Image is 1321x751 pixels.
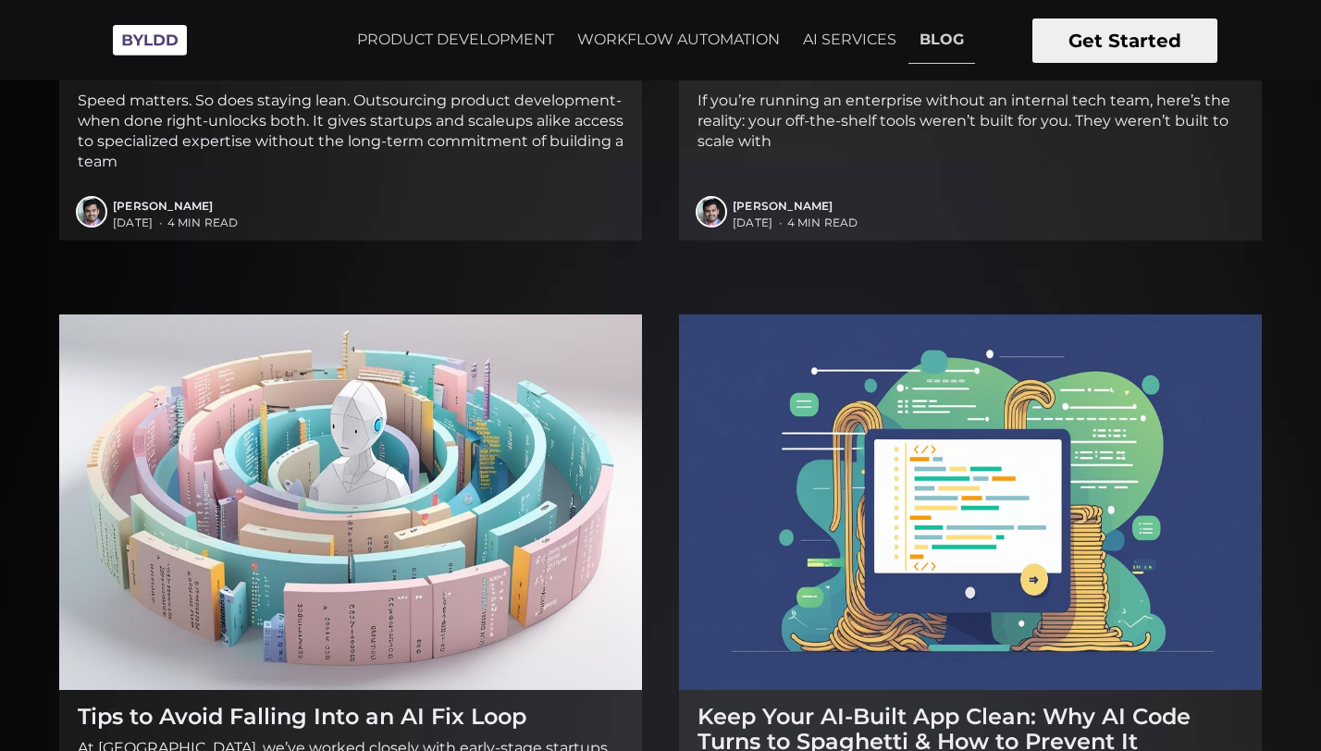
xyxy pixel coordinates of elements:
[733,215,772,229] time: [DATE]
[78,198,105,226] img: Ayush Singhvi
[1032,18,1217,63] button: Get Started
[113,215,153,229] time: [DATE]
[159,215,163,231] span: •
[346,17,565,63] a: PRODUCT DEVELOPMENT
[113,199,214,213] a: [PERSON_NAME]
[78,704,623,730] h2: Tips to Avoid Falling Into an AI Fix Loop
[733,199,833,213] a: [PERSON_NAME]
[113,215,623,231] span: 4 min read
[908,17,975,64] a: BLOG
[566,17,791,63] a: WORKFLOW AUTOMATION
[698,17,1243,166] a: Custom Software Development: Your Guide to Enterprise Innovation and Growth If you’re running an ...
[104,15,196,66] img: Byldd - Product Development Company
[679,314,1262,690] img: Keep Your AI-Built App Clean: Why AI Code Turns to Spaghetti & How to Prevent It
[779,215,783,231] span: •
[78,17,623,187] a: Product Development Outsourcing Strategies for Faster Innovation and Reduced Costs Speed matters....
[733,215,1243,231] span: 4 min read
[59,314,642,690] img: Tips to Avoid Falling Into an AI Fix Loop
[78,91,623,172] p: Speed matters. So does staying lean. Outsourcing product development-when done right-unlocks both...
[792,17,907,63] a: AI SERVICES
[698,31,1243,81] h2: Custom Software Development: Your Guide to Enterprise Innovation and Growth
[698,91,1243,152] p: If you’re running an enterprise without an internal tech team, here’s the reality: your off-the-s...
[78,31,623,81] h2: Product Development Outsourcing Strategies for Faster Innovation and Reduced Costs
[698,198,725,226] img: Ayush Singhvi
